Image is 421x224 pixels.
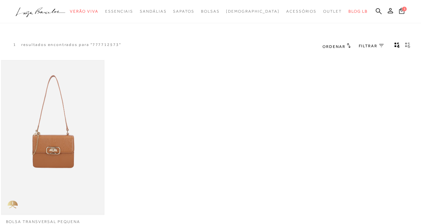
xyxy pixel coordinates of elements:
[402,7,407,11] span: 1
[323,9,342,14] span: Outlet
[322,44,345,49] span: Ordenar
[359,43,377,49] span: FILTRAR
[323,5,342,18] a: categoryNavScreenReaderText
[348,5,368,18] a: BLOG LB
[173,5,194,18] a: categoryNavScreenReaderText
[173,9,194,14] span: Sapatos
[286,5,316,18] a: categoryNavScreenReaderText
[397,7,406,16] button: 1
[105,5,133,18] a: categoryNavScreenReaderText
[13,42,16,48] p: 1
[70,9,99,14] span: Verão Viva
[348,9,368,14] span: BLOG LB
[1,195,24,215] img: golden_caliandra_v6.png
[226,5,280,18] a: noSubCategoriesText
[201,9,220,14] span: Bolsas
[140,9,166,14] span: Sandálias
[403,42,412,51] button: gridText6Desc
[70,5,99,18] a: categoryNavScreenReaderText
[201,5,220,18] a: categoryNavScreenReaderText
[105,9,133,14] span: Essenciais
[286,9,316,14] span: Acessórios
[21,42,121,48] : resultados encontrados para "777712573"
[392,42,402,51] button: Mostrar 4 produtos por linha
[226,9,280,14] span: [DEMOGRAPHIC_DATA]
[2,61,104,214] img: BOLSA TRANSVERSAL PEQUENA CARAMELO EM COURO
[140,5,166,18] a: categoryNavScreenReaderText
